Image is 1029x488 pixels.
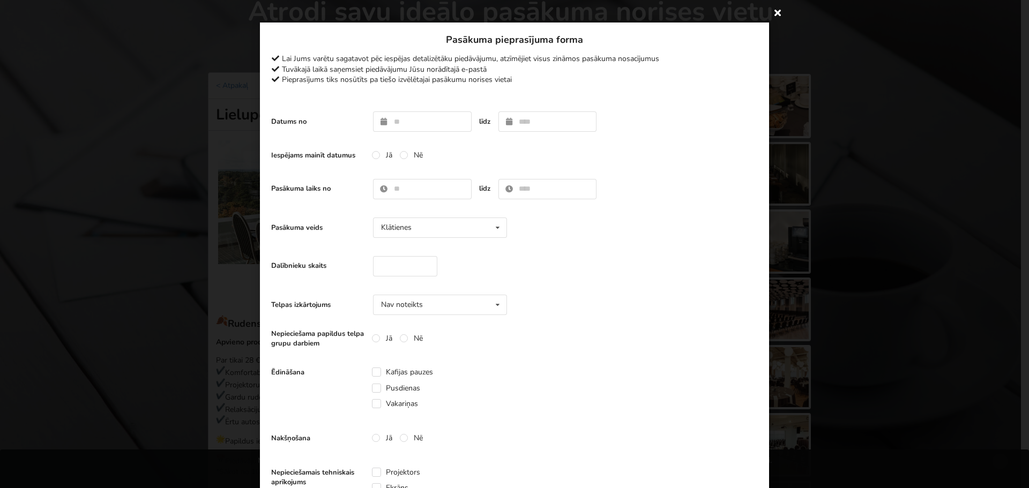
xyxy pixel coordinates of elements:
label: Nē [400,151,423,160]
label: Telpas izkārtojums [271,300,365,310]
label: Pasākuma veids [271,223,365,232]
div: Lai Jums varētu sagatavot pēc iespējas detalizētāku piedāvājumu, atzīmējiet visus zināmos pasākum... [271,54,758,64]
div: Tuvākajā laikā saņemsiet piedāvājumu Jūsu norādītajā e-pastā [271,64,758,75]
label: Dalībnieku skaits [271,261,365,271]
label: Jā [372,334,392,343]
label: Datums no [271,117,365,126]
label: līdz [479,117,490,126]
label: Pasākuma laiks no [271,184,365,193]
div: Pieprasījums tiks nosūtīts pa tiešo izvēlētajai pasākumu norises vietai [271,74,758,85]
label: Kafijas pauzes [372,367,433,377]
label: Jā [372,433,392,442]
label: Ēdināšana [271,367,365,377]
div: Klātienes [381,224,412,231]
label: Nē [400,433,423,442]
h3: Pasākuma pieprasījuma forma [271,34,758,46]
label: Pusdienas [372,384,420,393]
label: Nepieciešamais tehniskais aprīkojums [271,468,365,487]
label: līdz [479,184,490,193]
label: Nē [400,334,423,343]
label: Projektors [372,468,420,477]
label: Nepieciešama papildus telpa grupu darbiem [271,329,365,348]
label: Jā [372,151,392,160]
label: Iespējams mainīt datumus [271,151,365,160]
div: Nav noteikts [381,301,423,309]
label: Vakariņas [372,399,418,408]
label: Nakšņošana [271,433,365,443]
